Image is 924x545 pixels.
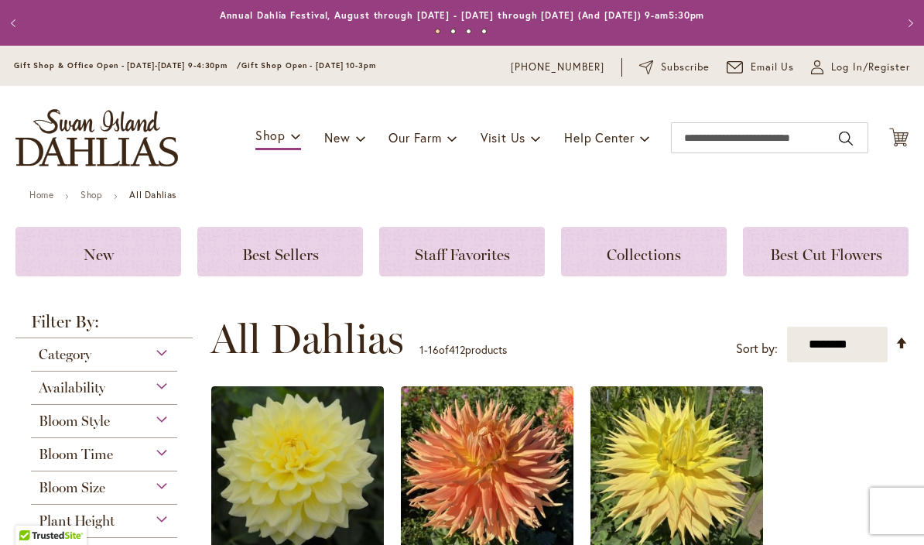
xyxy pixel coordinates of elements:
[388,129,441,146] span: Our Farm
[39,413,110,430] span: Bloom Style
[324,129,350,146] span: New
[661,60,710,75] span: Subscribe
[751,60,795,75] span: Email Us
[736,334,778,363] label: Sort by:
[435,29,440,34] button: 1 of 4
[428,342,439,357] span: 16
[15,314,193,338] strong: Filter By:
[15,109,178,166] a: store logo
[564,129,635,146] span: Help Center
[481,29,487,34] button: 4 of 4
[770,245,882,264] span: Best Cut Flowers
[39,346,91,363] span: Category
[39,512,115,530] span: Plant Height
[255,127,286,143] span: Shop
[893,8,924,39] button: Next
[80,189,102,201] a: Shop
[129,189,176,201] strong: All Dahlias
[197,227,363,276] a: Best Sellers
[415,245,510,264] span: Staff Favorites
[242,245,319,264] span: Best Sellers
[727,60,795,75] a: Email Us
[210,316,404,362] span: All Dahlias
[831,60,910,75] span: Log In/Register
[12,490,55,533] iframe: Launch Accessibility Center
[811,60,910,75] a: Log In/Register
[241,60,376,70] span: Gift Shop Open - [DATE] 10-3pm
[466,29,471,34] button: 3 of 4
[481,129,525,146] span: Visit Us
[14,60,241,70] span: Gift Shop & Office Open - [DATE]-[DATE] 9-4:30pm /
[39,446,113,463] span: Bloom Time
[29,189,53,201] a: Home
[220,9,705,21] a: Annual Dahlia Festival, August through [DATE] - [DATE] through [DATE] (And [DATE]) 9-am5:30pm
[450,29,456,34] button: 2 of 4
[607,245,681,264] span: Collections
[379,227,545,276] a: Staff Favorites
[419,338,507,362] p: - of products
[511,60,604,75] a: [PHONE_NUMBER]
[15,227,181,276] a: New
[561,227,727,276] a: Collections
[743,227,909,276] a: Best Cut Flowers
[449,342,465,357] span: 412
[39,479,105,496] span: Bloom Size
[84,245,114,264] span: New
[639,60,710,75] a: Subscribe
[419,342,424,357] span: 1
[39,379,105,396] span: Availability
